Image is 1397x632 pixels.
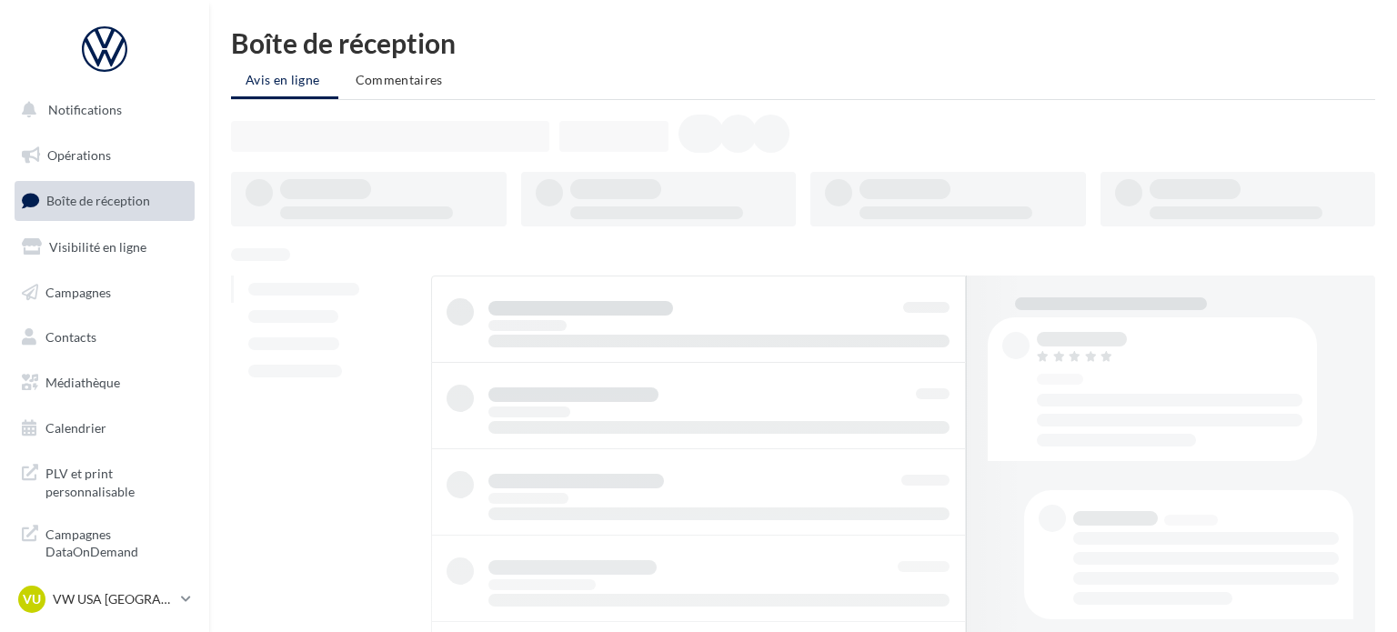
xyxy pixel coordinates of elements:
span: Notifications [48,102,122,117]
a: Visibilité en ligne [11,228,198,266]
span: Boîte de réception [46,193,150,208]
span: Médiathèque [45,375,120,390]
span: Campagnes [45,284,111,299]
button: Notifications [11,91,191,129]
span: Visibilité en ligne [49,239,146,255]
div: Boîte de réception [231,29,1375,56]
p: VW USA [GEOGRAPHIC_DATA] [53,590,174,608]
a: Boîte de réception [11,181,198,220]
span: Calendrier [45,420,106,436]
span: VU [23,590,41,608]
a: Médiathèque [11,364,198,402]
a: Calendrier [11,409,198,447]
a: VU VW USA [GEOGRAPHIC_DATA] [15,582,195,617]
a: Contacts [11,318,198,356]
span: Commentaires [356,72,443,87]
a: Campagnes DataOnDemand [11,515,198,568]
a: PLV et print personnalisable [11,454,198,507]
span: Opérations [47,147,111,163]
span: Contacts [45,329,96,345]
a: Campagnes [11,274,198,312]
span: Campagnes DataOnDemand [45,522,187,561]
span: PLV et print personnalisable [45,461,187,500]
a: Opérations [11,136,198,175]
